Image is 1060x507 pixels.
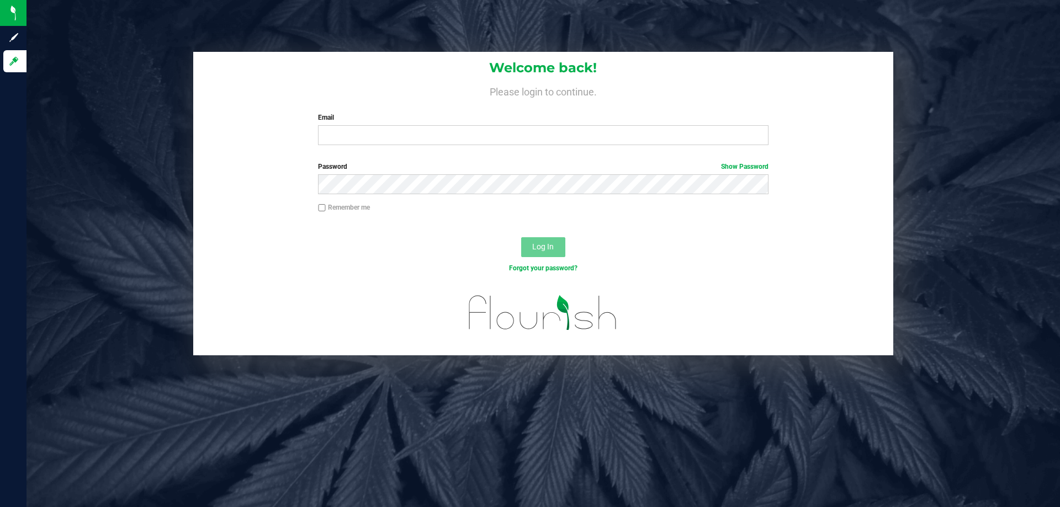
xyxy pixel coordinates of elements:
[193,84,893,97] h4: Please login to continue.
[318,204,326,212] input: Remember me
[318,202,370,212] label: Remember me
[8,56,19,67] inline-svg: Log in
[532,242,554,251] span: Log In
[509,264,577,272] a: Forgot your password?
[721,163,768,170] a: Show Password
[8,32,19,43] inline-svg: Sign up
[318,113,768,122] label: Email
[318,163,347,170] span: Password
[521,237,565,257] button: Log In
[455,285,630,341] img: flourish_logo.svg
[193,61,893,75] h1: Welcome back!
